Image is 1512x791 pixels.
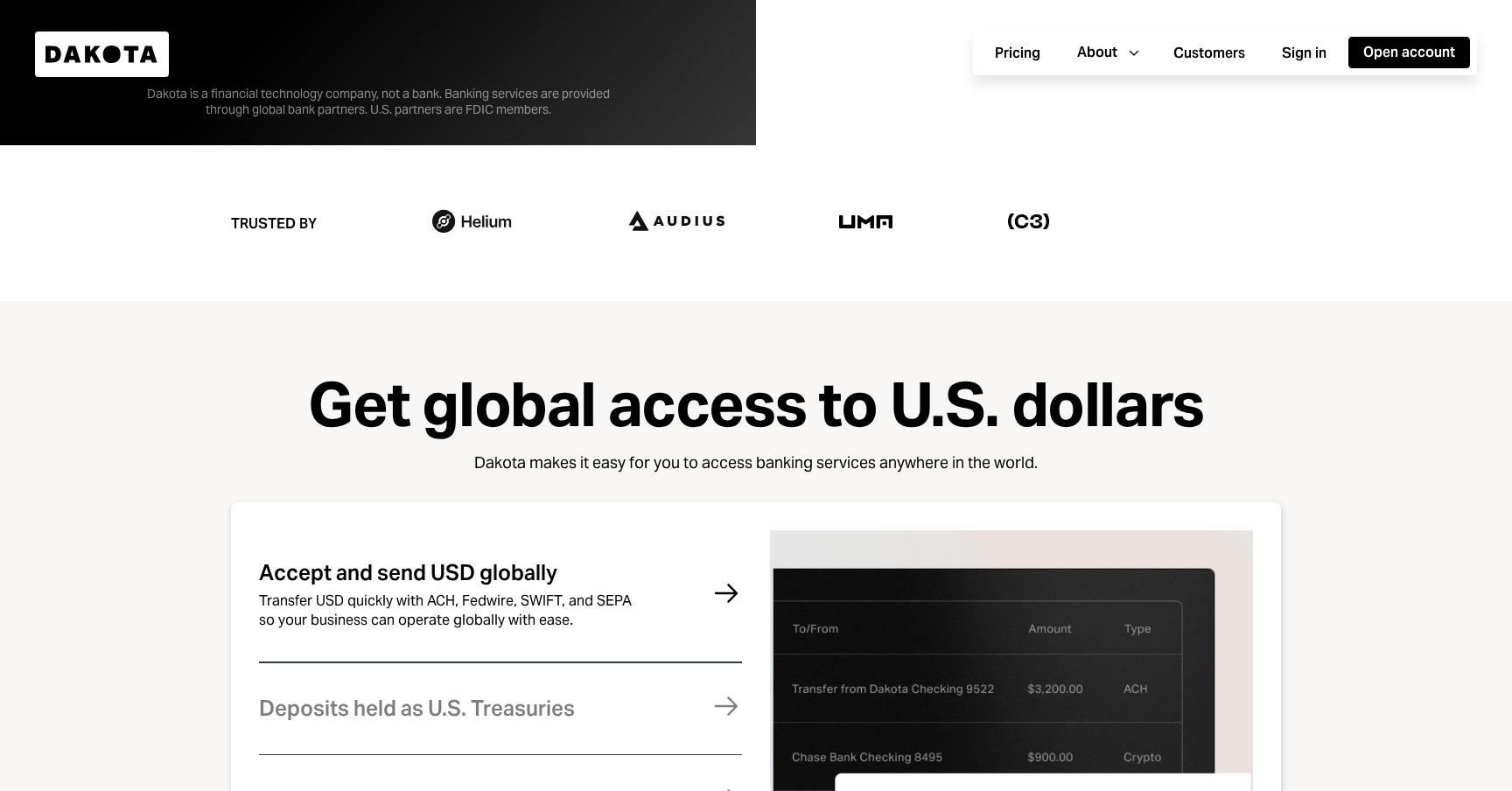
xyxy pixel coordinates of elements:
div: Dakota is a financial technology company, not a bank. Banking services are provided through globa... [115,58,640,117]
button: Customers [1158,38,1260,69]
button: About [1062,37,1151,68]
a: Sign in [1267,36,1341,70]
div: Dakota makes it easy for you to access banking services anywhere in the world. [474,452,1038,474]
button: Sign in [1267,38,1341,69]
div: Get global access to U.S. dollars [308,371,1204,438]
div: Accept and send USD globally [259,562,557,584]
a: Pricing [980,36,1055,70]
div: Deposits held as U.S. Treasuries [259,697,575,720]
img: logo [1189,209,1281,234]
img: logo [564,208,660,234]
button: Pricing [980,38,1055,69]
button: Open account [1348,37,1470,68]
a: Customers [1158,36,1260,70]
img: logo [879,213,921,229]
div: Trusted by [231,200,317,247]
img: logo [400,209,481,234]
img: logo [1004,212,1106,231]
div: About [1077,43,1117,62]
img: logo [743,215,796,228]
div: Transfer USD quickly with ACH, Fedwire, SWIFT, and SEPA so your business can operate globally wit... [259,591,644,630]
